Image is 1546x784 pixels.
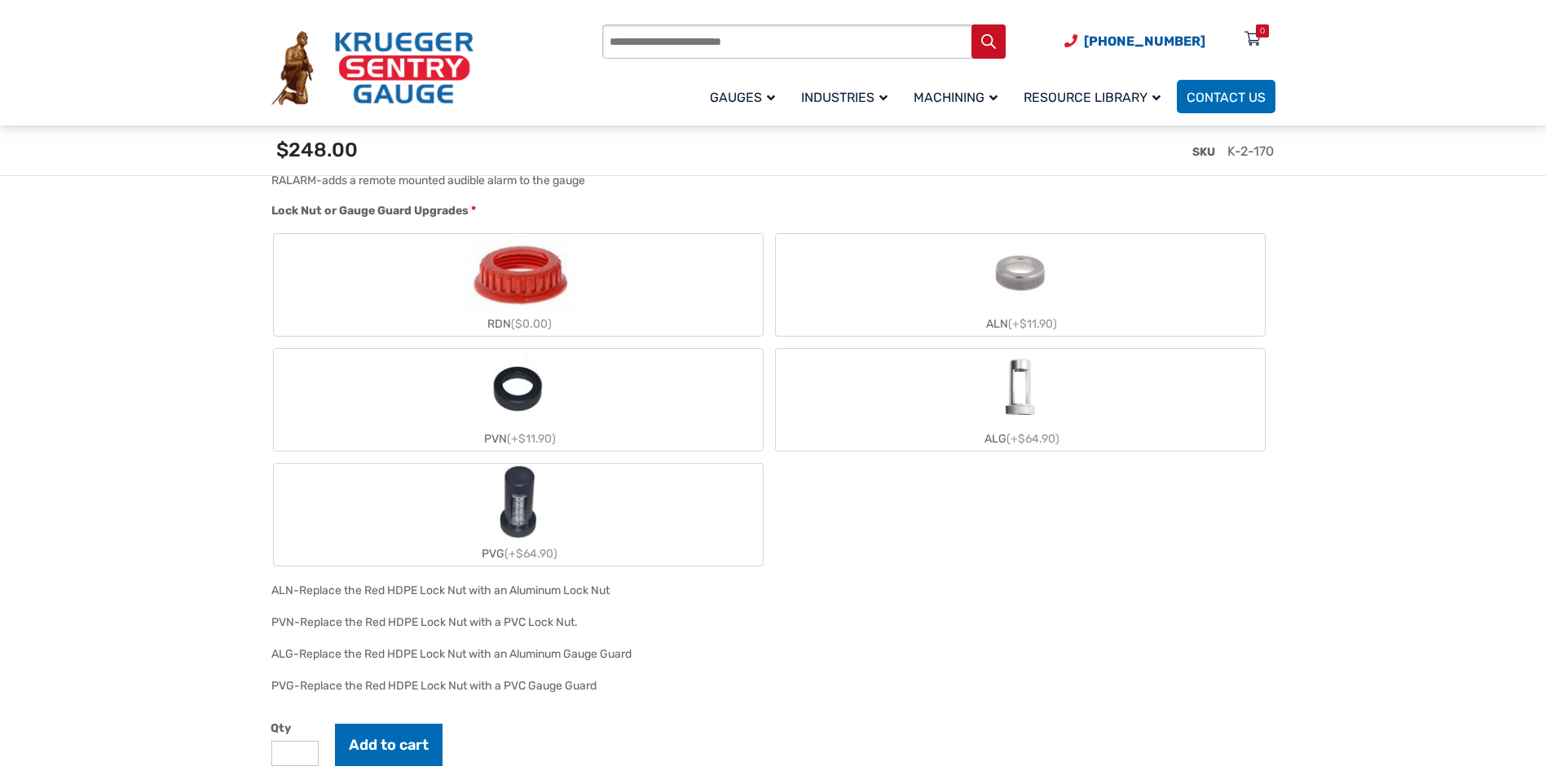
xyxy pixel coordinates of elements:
div: Replace the Red HDPE Lock Nut with a PVC Lock Nut. [300,615,578,629]
span: ALN- [271,584,299,597]
input: Product quantity [271,741,319,766]
span: [PHONE_NUMBER] [1084,33,1205,49]
button: Add to cart [335,724,443,766]
span: Machining [914,90,998,105]
span: (+$64.90) [1006,432,1059,446]
span: (+$11.90) [507,432,556,446]
div: Replace the Red HDPE Lock Nut with an Aluminum Gauge Guard [299,647,632,661]
span: K-2-170 [1227,143,1274,159]
img: Krueger Sentry Gauge [271,31,473,106]
span: (+$64.90) [504,547,557,561]
img: ALN [981,234,1059,312]
span: PVG- [271,679,300,693]
div: ALN [776,312,1265,336]
div: ALG [776,427,1265,451]
a: Machining [904,77,1014,116]
span: Resource Library [1024,90,1161,105]
a: Resource Library [1014,77,1177,116]
span: Contact Us [1187,90,1266,105]
div: Replace the Red HDPE Lock Nut with a PVC Gauge Guard [300,679,597,693]
span: ($0.00) [511,317,552,331]
a: Industries [791,77,904,116]
span: ALG- [271,647,299,661]
div: 0 [1260,24,1265,37]
span: Lock Nut or Gauge Guard Upgrades [271,204,469,218]
span: Industries [801,90,888,105]
div: PVG [274,542,763,566]
label: ALG [776,349,1265,451]
div: PVN [274,427,763,451]
div: Replace the Red HDPE Lock Nut with an Aluminum Lock Nut [299,584,610,597]
abbr: required [471,202,476,219]
div: RDN [274,312,763,336]
img: PVG [479,464,557,542]
img: ALG-OF [981,349,1059,427]
label: RDN [274,234,763,336]
label: PVG [274,464,763,566]
a: Contact Us [1177,80,1275,113]
span: Gauges [710,90,775,105]
span: (+$11.90) [1008,317,1057,331]
span: PVN- [271,615,300,629]
a: Gauges [700,77,791,116]
a: Phone Number (920) 434-8860 [1064,31,1205,51]
label: PVN [274,349,763,451]
span: SKU [1192,145,1215,159]
label: ALN [776,234,1265,336]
